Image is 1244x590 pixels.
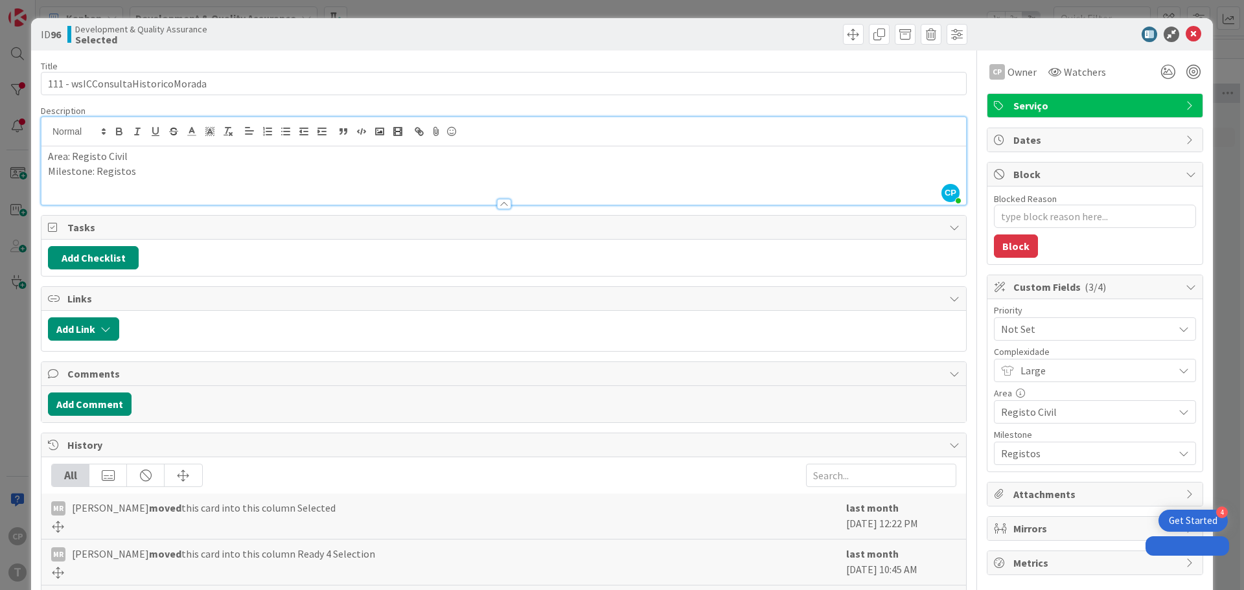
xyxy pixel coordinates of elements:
span: Watchers [1064,64,1106,80]
label: Title [41,60,58,72]
span: Comments [67,366,943,381]
span: Description [41,105,86,117]
b: 96 [51,28,61,41]
span: Serviço [1013,98,1179,113]
b: moved [149,501,181,514]
span: Custom Fields [1013,279,1179,295]
span: Links [67,291,943,306]
div: CP [989,64,1005,80]
button: Add Link [48,317,119,341]
div: Complexidade [994,347,1196,356]
span: Owner [1008,64,1037,80]
div: MR [51,501,65,516]
span: History [67,437,943,453]
span: Mirrors [1013,521,1179,536]
span: Registo Civil [1001,403,1167,421]
button: Block [994,234,1038,258]
b: last month [846,547,899,560]
div: [DATE] 12:22 PM [846,500,956,532]
span: Attachments [1013,486,1179,502]
span: Registos [1001,444,1167,462]
p: Area: Registo Civil [48,149,960,164]
input: type card name here... [41,72,967,95]
button: Add Comment [48,392,132,416]
div: [DATE] 10:45 AM [846,546,956,578]
div: Get Started [1169,514,1217,527]
div: Open Get Started checklist, remaining modules: 4 [1158,510,1228,532]
span: Tasks [67,220,943,235]
div: Milestone [994,430,1196,439]
span: [PERSON_NAME] this card into this column Selected [72,500,336,516]
div: 4 [1216,506,1228,518]
p: Milestone: Registos [48,164,960,179]
div: Priority [994,306,1196,315]
label: Blocked Reason [994,193,1057,205]
span: ( 3/4 ) [1085,280,1106,293]
span: Metrics [1013,555,1179,571]
div: MR [51,547,65,562]
button: Add Checklist [48,246,139,269]
span: Development & Quality Assurance [75,24,207,34]
span: Not Set [1001,320,1167,338]
span: Dates [1013,132,1179,148]
span: [PERSON_NAME] this card into this column Ready 4 Selection [72,546,375,562]
b: Selected [75,34,207,45]
span: CP [941,184,960,202]
span: ID [41,27,61,42]
div: Area [994,389,1196,398]
b: last month [846,501,899,514]
input: Search... [806,464,956,487]
b: moved [149,547,181,560]
span: Large [1020,361,1167,380]
div: All [52,464,89,486]
span: Block [1013,166,1179,182]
